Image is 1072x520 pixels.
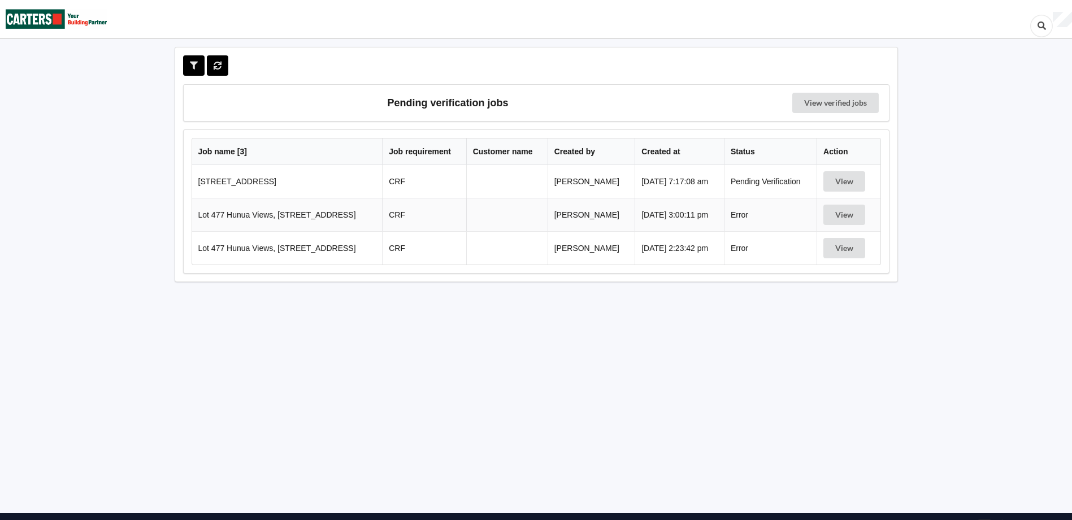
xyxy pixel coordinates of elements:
[823,244,867,253] a: View
[823,171,865,192] button: View
[823,210,867,219] a: View
[548,138,635,165] th: Created by
[724,138,817,165] th: Status
[466,138,548,165] th: Customer name
[724,165,817,198] td: Pending Verification
[724,198,817,231] td: Error
[1053,12,1072,28] div: User Profile
[548,165,635,198] td: [PERSON_NAME]
[6,1,107,37] img: Carters
[635,138,724,165] th: Created at
[192,93,705,113] h3: Pending verification jobs
[382,165,466,198] td: CRF
[635,198,724,231] td: [DATE] 3:00:11 pm
[548,231,635,265] td: [PERSON_NAME]
[382,231,466,265] td: CRF
[548,198,635,231] td: [PERSON_NAME]
[382,198,466,231] td: CRF
[635,165,724,198] td: [DATE] 7:17:08 am
[192,138,383,165] th: Job name [ 3 ]
[823,177,867,186] a: View
[823,238,865,258] button: View
[817,138,880,165] th: Action
[192,198,383,231] td: Lot 477 Hunua Views, [STREET_ADDRESS]
[792,93,879,113] a: View verified jobs
[724,231,817,265] td: Error
[823,205,865,225] button: View
[635,231,724,265] td: [DATE] 2:23:42 pm
[382,138,466,165] th: Job requirement
[192,231,383,265] td: Lot 477 Hunua Views, [STREET_ADDRESS]
[192,165,383,198] td: [STREET_ADDRESS]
